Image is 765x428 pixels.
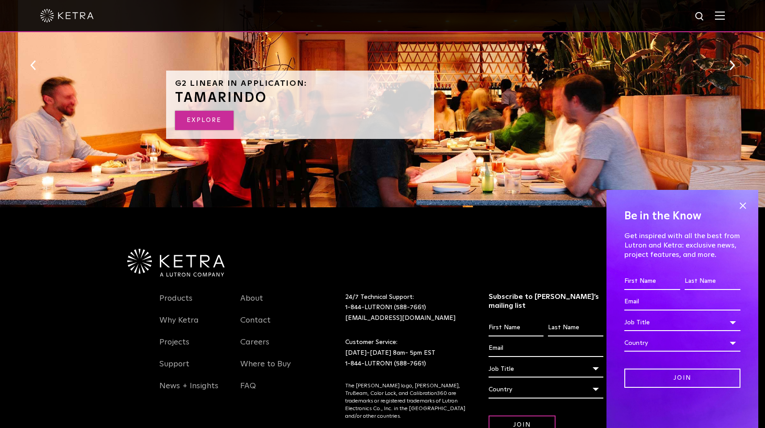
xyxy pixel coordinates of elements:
[685,273,740,290] input: Last Name
[489,361,603,378] div: Job Title
[159,292,227,402] div: Navigation Menu
[40,9,94,22] img: ketra-logo-2019-white
[175,91,425,105] h3: TAMARINDO
[159,381,218,402] a: News + Insights
[489,292,603,311] h3: Subscribe to [PERSON_NAME]’s mailing list
[240,294,263,314] a: About
[715,11,725,20] img: Hamburger%20Nav.svg
[127,249,225,277] img: Ketra-aLutronCo_White_RGB
[240,337,269,358] a: Careers
[727,59,736,71] button: Next
[624,314,740,331] div: Job Title
[345,315,456,321] a: [EMAIL_ADDRESS][DOMAIN_NAME]
[345,292,466,324] p: 24/7 Technical Support:
[489,319,543,336] input: First Name
[624,273,680,290] input: First Name
[489,381,603,398] div: Country
[159,294,192,314] a: Products
[240,381,256,402] a: FAQ
[175,80,425,88] h6: G2 Linear in Application:
[159,337,189,358] a: Projects
[345,304,426,311] a: 1-844-LUTRON1 (588-7661)
[624,294,740,311] input: Email
[694,11,706,22] img: search icon
[240,292,308,402] div: Navigation Menu
[345,382,466,420] p: The [PERSON_NAME] logo, [PERSON_NAME], TruBeam, Color Lock, and Calibration360 are trademarks or ...
[345,337,466,369] p: Customer Service: [DATE]-[DATE] 8am- 5pm EST
[548,319,603,336] input: Last Name
[624,208,740,225] h4: Be in the Know
[345,361,426,367] a: 1-844-LUTRON1 (588-7661)
[489,340,603,357] input: Email
[175,111,234,130] a: EXPLORE
[624,335,740,352] div: Country
[624,369,740,388] input: Join
[624,231,740,259] p: Get inspired with all the best from Lutron and Ketra: exclusive news, project features, and more.
[159,359,189,380] a: Support
[240,315,271,336] a: Contact
[29,59,38,71] button: Previous
[159,315,199,336] a: Why Ketra
[240,359,291,380] a: Where to Buy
